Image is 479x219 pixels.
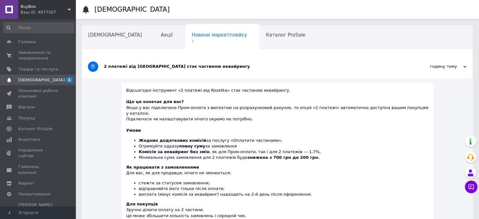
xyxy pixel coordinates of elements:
[18,50,58,61] span: Замовлення та повідомлення
[18,181,34,186] span: Маркет
[403,64,466,69] div: годину тому
[179,144,205,148] b: повну суму
[191,39,247,44] span: 1
[18,147,58,159] span: Управління сайтом
[139,138,429,143] li: за послугу «Оплатити частинами».
[139,149,210,154] b: Комісія за еквайринг без змін
[20,9,76,15] div: Ваш ID: 4077307
[18,88,58,99] span: Показники роботи компанії
[3,22,74,33] input: Пошук
[191,32,247,38] span: Новини маркетплейсу
[18,137,40,142] span: Аналітика
[66,77,72,83] span: 1
[139,180,429,186] li: стежте за статусом замовлення;
[18,164,58,175] span: Гаманець компанії
[18,39,36,45] span: Головна
[139,149,429,155] li: , як для Пром-оплати, так і для 2 платежів — 1,7%,
[104,64,403,69] div: 2 платежі від [GEOGRAPHIC_DATA] стає частиною еквайрингу
[161,32,173,38] span: Акції
[248,155,320,160] b: знижена з 700 грн до 200 грн.
[139,143,429,149] li: Отримуйте одразу за замовлення
[18,104,35,110] span: Відгуки
[18,126,52,132] span: Каталог ProSale
[126,99,429,122] div: Якщо у вас підключена Пром-оплата з виплатою на розрахунковий рахунок, то опція «2 платежі» автом...
[139,138,207,143] b: Жодних додаткових комісій
[18,191,50,197] span: Налаштування
[139,155,429,160] li: Мінімальна сума замовлення для 2 платежів буде
[126,165,199,170] b: Як працювати з замовленнями
[18,115,35,121] span: Покупці
[139,186,429,192] li: відправляйте його тільки після оплати;
[465,181,477,193] button: Чат з покупцем
[139,192,429,197] li: виплата (мінус комісія за еквайринг) надходить на 2-й день після оформлення.
[126,88,429,99] div: Відсьогодні інструмент «2 платежі від Rozetka» стає частиною еквайрингу.
[126,202,158,206] b: Для покупців
[20,4,68,9] span: BuyBox
[94,6,170,13] h1: [DEMOGRAPHIC_DATA]
[18,77,65,83] span: [DEMOGRAPHIC_DATA]
[126,128,141,133] b: Умови
[126,99,184,104] b: Що це означає для вас?
[266,32,305,38] span: Каталог ProSale
[88,32,142,38] span: [DEMOGRAPHIC_DATA]
[18,66,58,72] span: Товари та послуги
[126,164,429,197] div: Для вас, як для продавця, нічого не змінюється:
